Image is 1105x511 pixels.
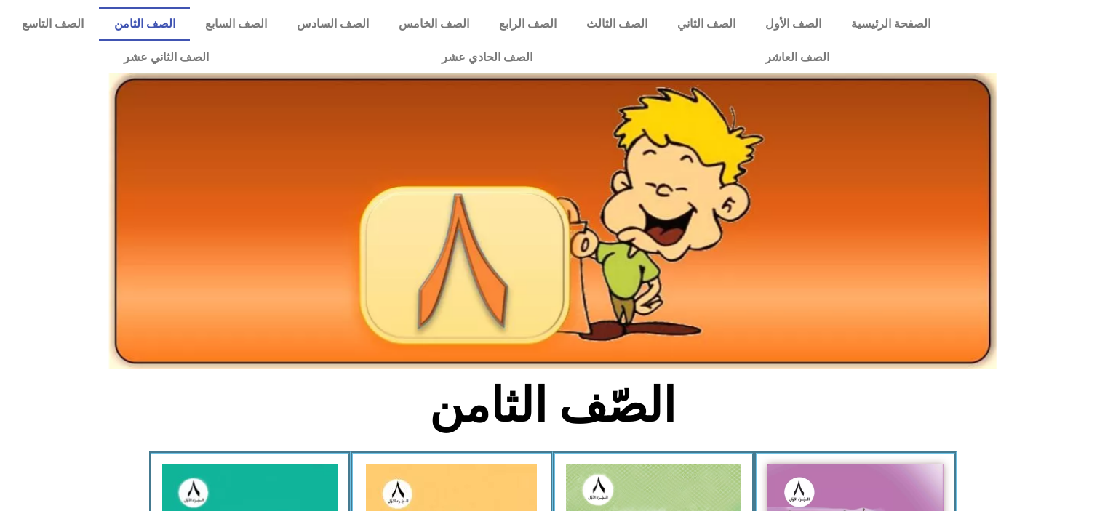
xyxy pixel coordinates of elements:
[325,41,649,74] a: الصف الحادي عشر
[484,7,571,41] a: الصف الرابع
[282,7,383,41] a: الصف السادس
[836,7,945,41] a: الصفحة الرئيسية
[383,7,484,41] a: الصف الخامس
[7,41,325,74] a: الصف الثاني عشر
[7,7,99,41] a: الصف التاسع
[99,7,190,41] a: الصف الثامن
[571,7,662,41] a: الصف الثالث
[662,7,750,41] a: الصف الثاني
[312,377,793,434] h2: الصّف الثامن
[190,7,282,41] a: الصف السابع
[649,41,946,74] a: الصف العاشر
[750,7,836,41] a: الصف الأول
